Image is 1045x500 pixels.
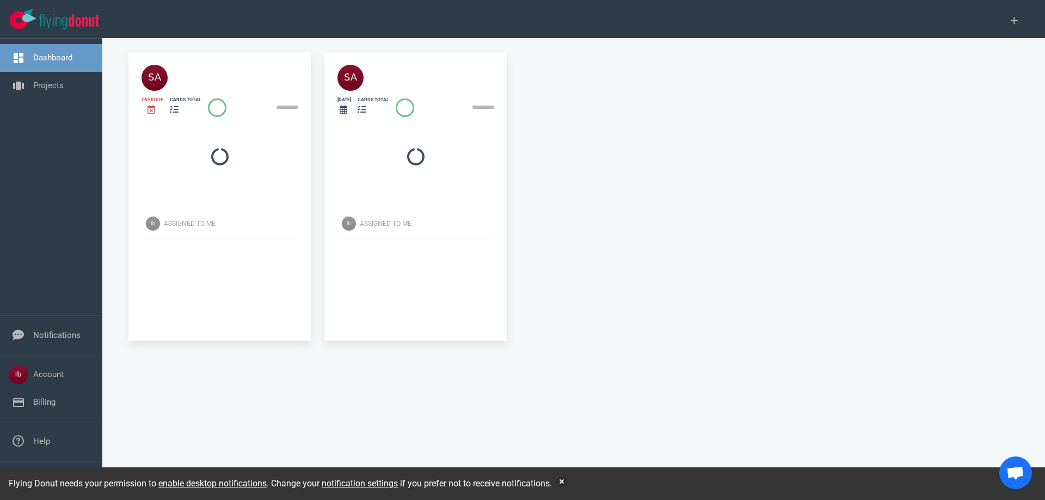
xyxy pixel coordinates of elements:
[360,219,501,229] div: Assigned To Me
[337,65,364,91] img: 40
[33,330,81,340] a: Notifications
[267,478,552,489] span: . Change your if you prefer not to receive notifications.
[142,96,163,103] div: Overdue
[322,478,398,489] a: notification settings
[158,478,267,489] a: enable desktop notifications
[9,478,267,489] span: Flying Donut needs your permission to
[142,65,168,91] img: 40
[999,456,1032,489] div: Open de chat
[146,217,160,231] img: Avatar
[164,219,305,229] div: Assigned To Me
[33,397,56,407] a: Billing
[342,217,356,231] img: Avatar
[358,96,389,103] div: cards total
[337,96,351,103] div: [DATE]
[33,53,72,63] a: Dashboard
[33,81,64,90] a: Projects
[33,436,50,446] a: Help
[39,14,99,29] img: Flying Donut text logo
[170,96,201,103] div: cards total
[33,369,64,379] a: Account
